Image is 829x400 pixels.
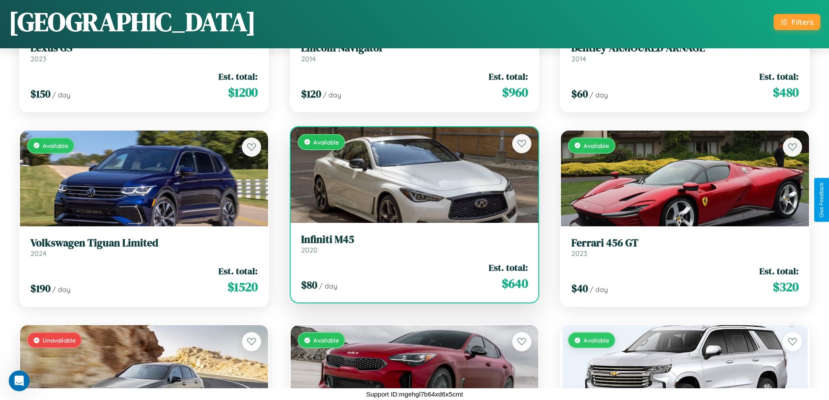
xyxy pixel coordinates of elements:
span: 2014 [301,54,316,63]
h3: Infiniti M45 [301,233,528,246]
span: $ 190 [30,281,50,296]
span: Est. total: [759,265,799,277]
a: Ferrari 456 GT2023 [571,237,799,258]
span: / day [319,282,337,290]
div: Give Feedback [819,182,825,218]
a: Lexus GS2023 [30,42,258,63]
span: $ 60 [571,87,588,101]
span: $ 120 [301,87,321,101]
h1: [GEOGRAPHIC_DATA] [9,4,256,40]
h3: Volkswagen Tiguan Limited [30,237,258,249]
span: Unavailable [43,336,76,344]
h3: Ferrari 456 GT [571,237,799,249]
span: 2020 [301,245,318,254]
span: $ 640 [502,275,528,292]
span: Est. total: [489,70,528,83]
a: Lincoln Navigator2014 [301,42,528,63]
span: Est. total: [218,265,258,277]
span: 2014 [571,54,586,63]
span: / day [590,285,608,294]
a: Volkswagen Tiguan Limited2024 [30,237,258,258]
span: 2023 [571,249,587,258]
span: 2024 [30,249,47,258]
span: $ 480 [773,84,799,101]
span: $ 40 [571,281,588,296]
span: $ 150 [30,87,50,101]
div: Filters [792,17,813,27]
p: Support ID: mgehgl7b64xd6x5cmt [366,388,463,400]
h3: Lincoln Navigator [301,42,528,54]
iframe: Intercom live chat [9,370,30,391]
span: / day [590,91,608,99]
span: 2023 [30,54,46,63]
span: / day [323,91,341,99]
span: $ 1520 [228,278,258,296]
h3: Bentley ARMOURED ARNAGE [571,42,799,54]
span: $ 80 [301,278,317,292]
span: $ 320 [773,278,799,296]
a: Infiniti M452020 [301,233,528,255]
span: $ 1200 [228,84,258,101]
button: Filters [774,14,820,30]
span: Available [313,336,339,344]
span: Available [43,142,68,149]
span: Available [584,142,609,149]
span: Est. total: [489,261,528,274]
span: Available [584,336,609,344]
a: Bentley ARMOURED ARNAGE2014 [571,42,799,63]
span: Est. total: [218,70,258,83]
span: $ 960 [502,84,528,101]
span: Available [313,138,339,146]
span: Est. total: [759,70,799,83]
span: / day [52,91,70,99]
span: / day [52,285,70,294]
h3: Lexus GS [30,42,258,54]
